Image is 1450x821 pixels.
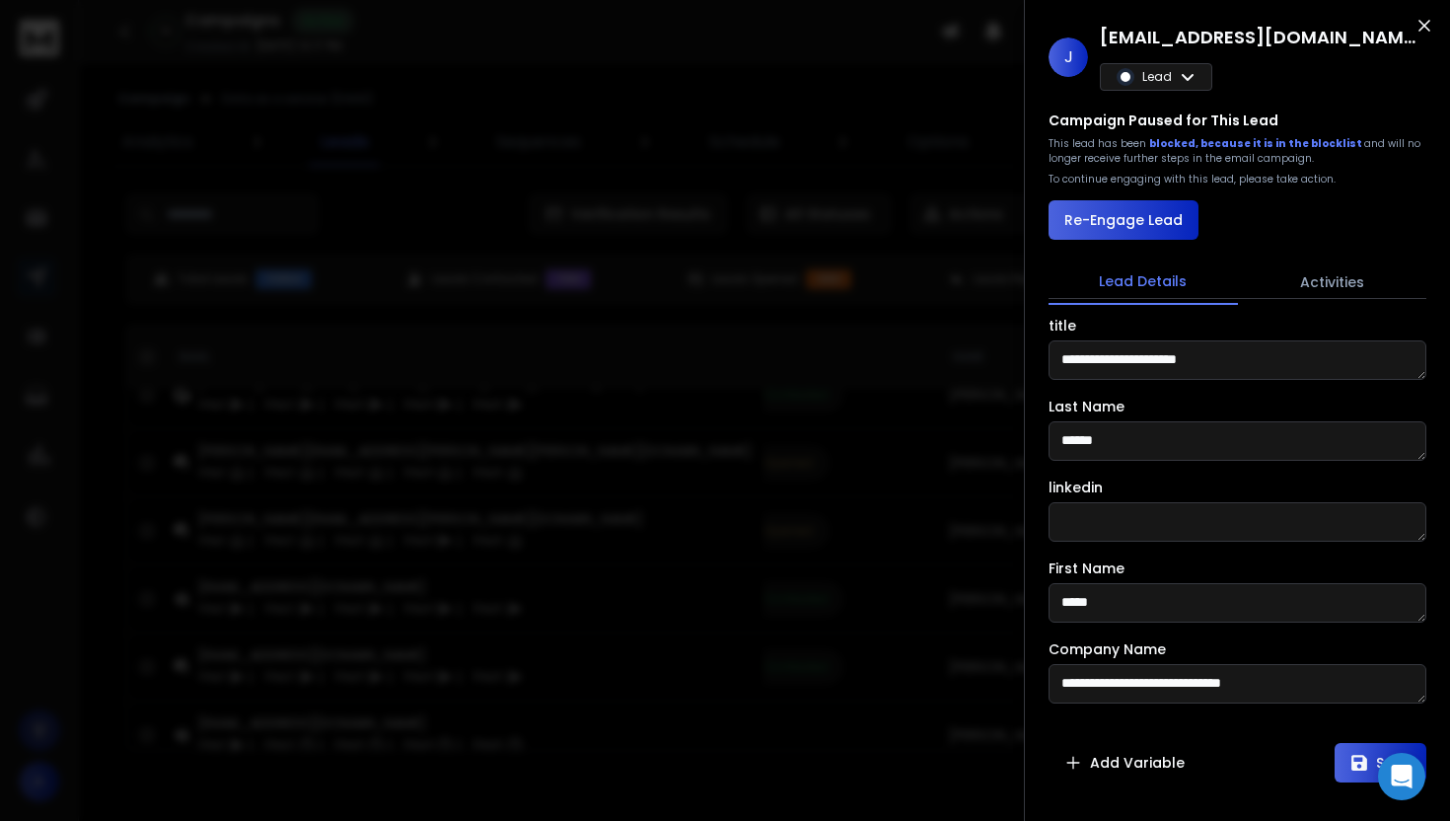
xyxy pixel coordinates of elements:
button: Re-Engage Lead [1049,200,1198,240]
button: Save [1335,743,1426,783]
label: linkedin [1049,481,1103,494]
span: blocked, because it is in the blocklist [1149,136,1364,151]
button: Lead Details [1049,260,1238,305]
label: Company Name [1049,642,1166,656]
p: Lead [1142,69,1172,85]
h3: Campaign Paused for This Lead [1049,111,1278,130]
button: Activities [1238,261,1427,304]
span: J [1049,37,1088,77]
label: Last Name [1049,400,1124,413]
label: First Name [1049,561,1124,575]
button: Add Variable [1049,743,1200,783]
p: To continue engaging with this lead, please take action. [1049,172,1336,187]
div: This lead has been and will no longer receive further steps in the email campaign. [1049,136,1426,166]
label: title [1049,319,1076,333]
h1: [EMAIL_ADDRESS][DOMAIN_NAME] [1100,24,1415,51]
div: Open Intercom Messenger [1378,753,1425,800]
